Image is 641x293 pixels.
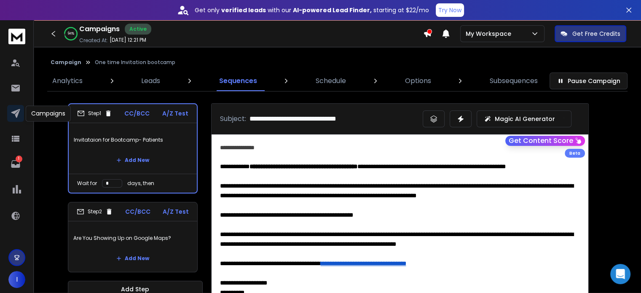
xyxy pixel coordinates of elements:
[51,59,81,66] button: Campaign
[490,76,538,86] p: Subsequences
[466,30,515,38] p: My Workspace
[110,250,156,267] button: Add New
[220,114,246,124] p: Subject:
[8,271,25,288] button: I
[95,59,175,66] p: One time Invitation bootcamp
[293,6,372,14] strong: AI-powered Lead Finder,
[110,37,146,43] p: [DATE] 12:21 PM
[68,202,198,272] li: Step2CC/BCCA/Z TestAre You Showing Up on Google Maps?Add New
[79,24,120,34] h1: Campaigns
[7,156,24,172] a: 1
[68,103,198,194] li: Step1CC/BCCA/Z TestInvitataion for Bootcamp- PatientsAdd NewWait fordays, then
[311,71,351,91] a: Schedule
[162,109,188,118] p: A/Z Test
[141,76,160,86] p: Leads
[495,115,555,123] p: Magic AI Generator
[610,264,630,284] div: Open Intercom Messenger
[219,76,257,86] p: Sequences
[77,180,97,187] p: Wait for
[74,128,192,152] p: Invitataion for Bootcamp- Patients
[68,31,74,36] p: 94 %
[47,71,88,91] a: Analytics
[8,29,25,44] img: logo
[110,152,156,169] button: Add New
[79,37,108,44] p: Created At:
[477,110,571,127] button: Magic AI Generator
[52,76,83,86] p: Analytics
[124,109,150,118] p: CC/BCC
[127,180,154,187] p: days, then
[550,73,628,89] button: Pause Campaign
[485,71,543,91] a: Subsequences
[316,76,346,86] p: Schedule
[505,136,585,146] button: Get Content Score
[73,226,192,250] p: Are You Showing Up on Google Maps?
[26,105,71,121] div: Campaigns
[136,71,165,91] a: Leads
[555,25,626,42] button: Get Free Credits
[438,6,461,14] p: Try Now
[572,30,620,38] p: Get Free Credits
[16,156,22,162] p: 1
[125,24,151,35] div: Active
[195,6,429,14] p: Get only with our starting at $22/mo
[77,208,113,215] div: Step 2
[77,110,112,117] div: Step 1
[214,71,262,91] a: Sequences
[163,207,189,216] p: A/Z Test
[565,149,585,158] div: Beta
[436,3,464,17] button: Try Now
[405,76,431,86] p: Options
[125,207,150,216] p: CC/BCC
[400,71,436,91] a: Options
[221,6,266,14] strong: verified leads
